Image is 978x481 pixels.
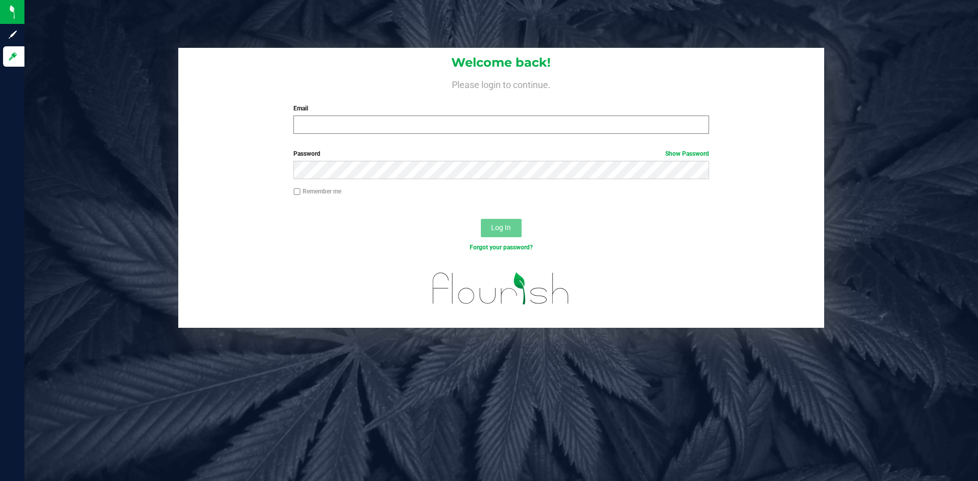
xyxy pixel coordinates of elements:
[8,51,18,62] inline-svg: Log in
[293,150,320,157] span: Password
[665,150,709,157] a: Show Password
[470,244,533,251] a: Forgot your password?
[293,187,341,196] label: Remember me
[178,56,824,69] h1: Welcome back!
[491,223,511,232] span: Log In
[178,77,824,90] h4: Please login to continue.
[8,30,18,40] inline-svg: Sign up
[293,188,301,195] input: Remember me
[293,104,709,113] label: Email
[481,219,522,237] button: Log In
[420,263,582,315] img: flourish_logo.svg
